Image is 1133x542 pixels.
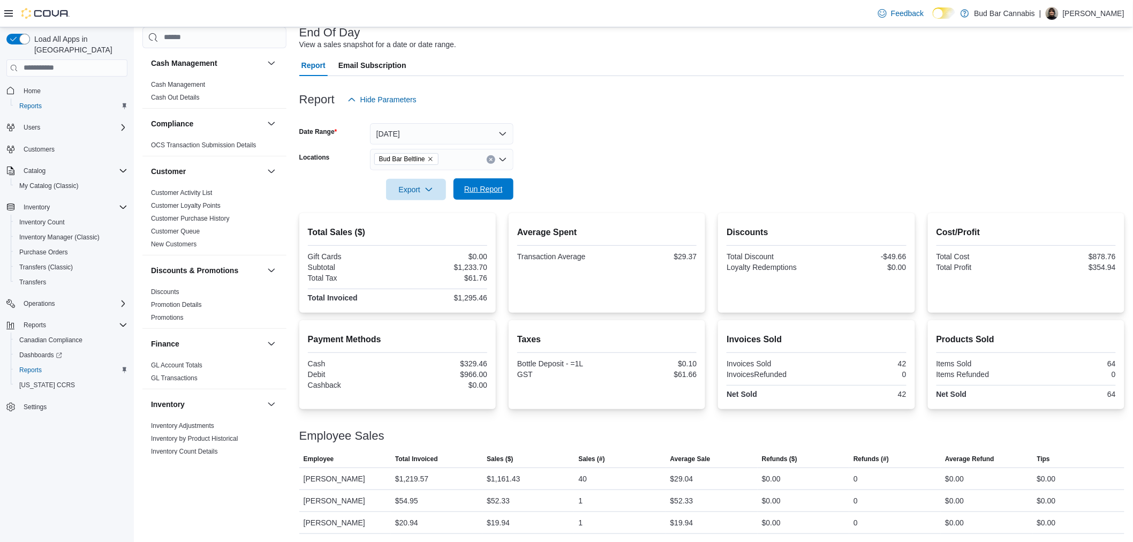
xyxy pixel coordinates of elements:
span: Customers [19,142,127,156]
button: Run Report [454,178,513,200]
div: Subtotal [308,263,396,272]
span: Settings [19,400,127,413]
button: Finance [151,338,263,349]
button: Reports [19,319,50,332]
a: Transfers (Classic) [15,261,77,274]
div: $54.95 [395,494,418,507]
div: $1,219.57 [395,472,428,485]
h3: Compliance [151,118,193,129]
span: Refunds ($) [762,455,797,463]
div: $966.00 [399,370,487,379]
span: Employee [304,455,334,463]
button: Operations [19,297,59,310]
p: | [1039,7,1041,20]
div: 42 [819,390,907,398]
span: Average Refund [945,455,994,463]
div: $61.76 [399,274,487,282]
button: Customer [265,165,278,178]
span: Refunds (#) [853,455,889,463]
h2: Payment Methods [308,333,487,346]
a: Home [19,85,45,97]
div: $19.94 [670,516,693,529]
span: [US_STATE] CCRS [19,381,75,389]
div: $329.46 [399,359,487,368]
div: $1,295.46 [399,293,487,302]
a: Reports [15,100,46,112]
a: Promotion Details [151,301,202,308]
h2: Discounts [727,226,906,239]
span: Inventory Count Details [151,447,218,456]
span: Feedback [891,8,924,19]
button: Reports [11,99,132,114]
span: Email Subscription [338,55,406,76]
a: Feedback [874,3,928,24]
a: Inventory Count Details [151,448,218,455]
button: Compliance [265,117,278,130]
div: 0 [853,494,858,507]
div: 1 [578,516,583,529]
button: Finance [265,337,278,350]
span: Purchase Orders [19,248,68,257]
div: Cash [308,359,396,368]
div: InvoicesRefunded [727,370,814,379]
div: $0.00 [399,381,487,389]
div: Cashback [308,381,396,389]
div: 40 [578,472,587,485]
button: Canadian Compliance [11,333,132,348]
button: Inventory [151,399,263,410]
div: $0.00 [1037,516,1056,529]
span: Tips [1037,455,1050,463]
button: Clear input [487,155,495,164]
span: Reports [19,366,42,374]
button: Home [2,83,132,99]
a: OCS Transaction Submission Details [151,141,256,149]
p: Bud Bar Cannabis [975,7,1036,20]
div: $0.10 [609,359,697,368]
div: 42 [819,359,907,368]
div: [PERSON_NAME] [299,490,391,511]
input: Dark Mode [933,7,955,19]
h2: Total Sales ($) [308,226,487,239]
button: Customer [151,166,263,177]
a: Customer Activity List [151,189,213,197]
button: [DATE] [370,123,513,145]
a: Cash Management [151,81,205,88]
span: Transfers (Classic) [19,263,73,272]
button: Settings [2,399,132,415]
span: Customer Purchase History [151,214,230,223]
span: My Catalog (Classic) [15,179,127,192]
div: Gift Cards [308,252,396,261]
span: Inventory Count [19,218,65,227]
span: Dashboards [19,351,62,359]
button: [US_STATE] CCRS [11,378,132,393]
div: Items Refunded [936,370,1024,379]
span: Cash Management [151,80,205,89]
button: Transfers [11,275,132,290]
button: Catalog [19,164,50,177]
span: Customer Queue [151,227,200,236]
div: $0.00 [945,472,964,485]
span: New Customers [151,240,197,249]
h3: Employee Sales [299,430,384,442]
button: Cash Management [151,58,263,69]
span: Purchase Orders [15,246,127,259]
div: Cash Management [142,78,286,108]
div: Total Discount [727,252,814,261]
div: $1,233.70 [399,263,487,272]
h2: Taxes [517,333,697,346]
a: Discounts [151,288,179,296]
button: Inventory Manager (Classic) [11,230,132,245]
h3: Cash Management [151,58,217,69]
h2: Products Sold [936,333,1116,346]
a: Settings [19,401,51,413]
button: Users [2,120,132,135]
span: Promotions [151,313,184,322]
div: View a sales snapshot for a date or date range. [299,39,456,50]
h3: Inventory [151,399,185,410]
label: Locations [299,153,330,162]
div: $0.00 [1037,472,1056,485]
div: $0.00 [819,263,907,272]
a: Cash Out Details [151,94,200,101]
